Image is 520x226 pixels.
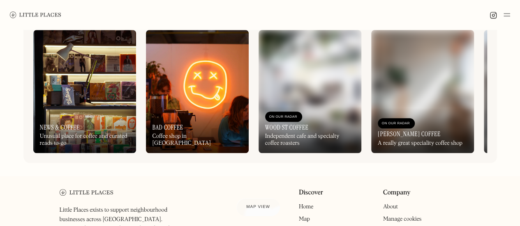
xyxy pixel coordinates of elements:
[299,189,323,197] a: Discover
[33,30,136,153] a: News & CoffeeUnusual place for coffee and curated reads to-go
[40,133,129,147] div: Unusual place for coffee and curated reads to-go
[383,189,411,197] a: Company
[299,204,313,210] a: Home
[153,123,183,131] h3: Bad Coffee
[246,205,270,209] span: Map view
[299,216,310,222] a: Map
[378,130,441,138] h3: [PERSON_NAME] Coffee
[259,30,361,153] a: On Our RadarWood St CoffeeIndependent cafe and specialty coffee roasters
[40,123,80,131] h3: News & Coffee
[378,140,462,147] div: A really great speciality coffee shop
[383,204,398,210] a: About
[383,216,422,222] a: Manage cookies
[269,113,298,121] div: On Our Radar
[153,133,242,147] div: Coffee shop in [GEOGRAPHIC_DATA]
[382,119,411,128] div: On Our Radar
[265,123,308,131] h3: Wood St Coffee
[265,133,355,147] div: Independent cafe and specialty coffee roasters
[371,30,474,153] a: On Our Radar[PERSON_NAME] CoffeeA really great speciality coffee shop
[146,30,249,153] a: Bad CoffeeCoffee shop in [GEOGRAPHIC_DATA]
[236,198,280,216] a: Map view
